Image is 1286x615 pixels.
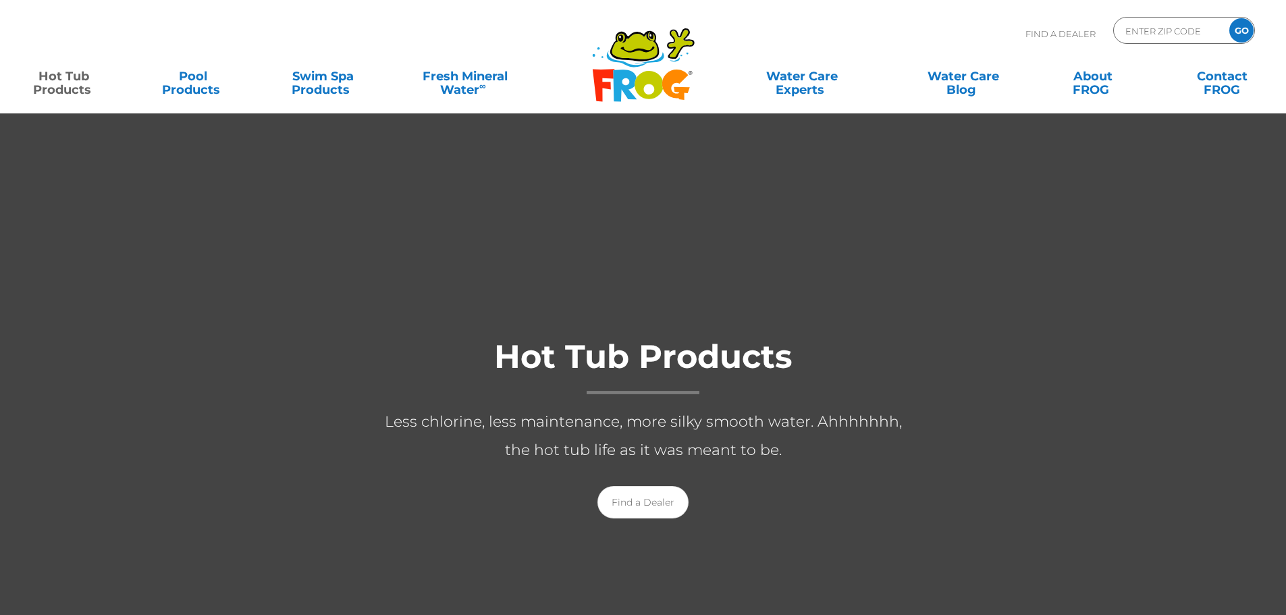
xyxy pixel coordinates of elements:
[273,63,373,90] a: Swim SpaProducts
[402,63,528,90] a: Fresh MineralWater∞
[1124,21,1215,41] input: Zip Code Form
[1229,18,1254,43] input: GO
[1042,63,1143,90] a: AboutFROG
[1172,63,1272,90] a: ContactFROG
[373,408,913,464] p: Less chlorine, less maintenance, more silky smooth water. Ahhhhhhh, the hot tub life as it was me...
[143,63,244,90] a: PoolProducts
[1025,17,1096,51] p: Find A Dealer
[14,63,114,90] a: Hot TubProducts
[479,80,486,91] sup: ∞
[373,339,913,394] h1: Hot Tub Products
[720,63,884,90] a: Water CareExperts
[597,486,689,518] a: Find a Dealer
[913,63,1013,90] a: Water CareBlog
